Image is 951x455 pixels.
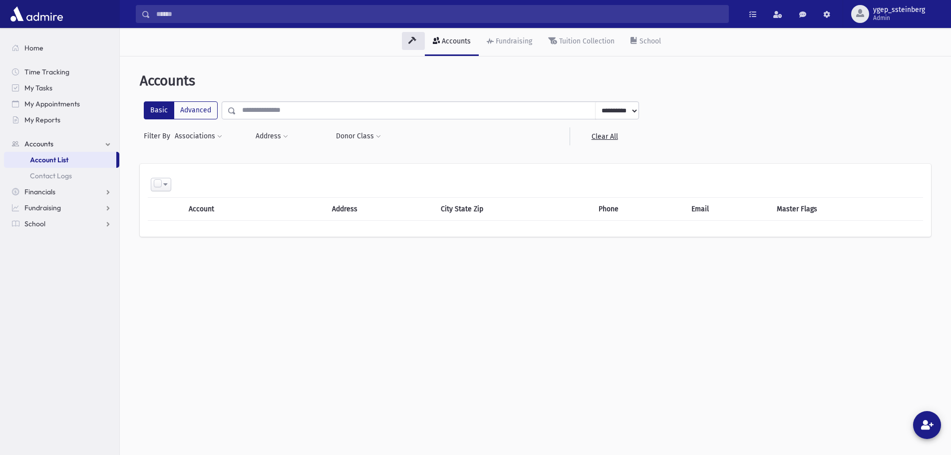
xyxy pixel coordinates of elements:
[144,101,174,119] label: Basic
[335,127,381,145] button: Donor Class
[4,200,119,216] a: Fundraising
[873,6,925,14] span: ygep_ssteinberg
[174,127,223,145] button: Associations
[425,28,479,56] a: Accounts
[479,28,540,56] a: Fundraising
[24,203,61,212] span: Fundraising
[4,168,119,184] a: Contact Logs
[4,136,119,152] a: Accounts
[4,80,119,96] a: My Tasks
[623,28,669,56] a: School
[150,5,728,23] input: Search
[24,115,60,124] span: My Reports
[4,96,119,112] a: My Appointments
[4,112,119,128] a: My Reports
[4,184,119,200] a: Financials
[440,37,471,45] div: Accounts
[494,37,532,45] div: Fundraising
[24,187,55,196] span: Financials
[255,127,289,145] button: Address
[30,171,72,180] span: Contact Logs
[30,155,68,164] span: Account List
[4,216,119,232] a: School
[24,43,43,52] span: Home
[144,101,218,119] div: FilterModes
[144,131,174,141] span: Filter By
[4,64,119,80] a: Time Tracking
[24,67,69,76] span: Time Tracking
[873,14,925,22] span: Admin
[183,197,292,220] th: Account
[4,152,116,168] a: Account List
[326,197,435,220] th: Address
[540,28,623,56] a: Tuition Collection
[24,139,53,148] span: Accounts
[140,72,195,89] span: Accounts
[435,197,593,220] th: City State Zip
[557,37,615,45] div: Tuition Collection
[593,197,685,220] th: Phone
[4,40,119,56] a: Home
[8,4,65,24] img: AdmirePro
[570,127,639,145] a: Clear All
[685,197,771,220] th: Email
[24,99,80,108] span: My Appointments
[771,197,923,220] th: Master Flags
[24,83,52,92] span: My Tasks
[174,101,218,119] label: Advanced
[637,37,661,45] div: School
[24,219,45,228] span: School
